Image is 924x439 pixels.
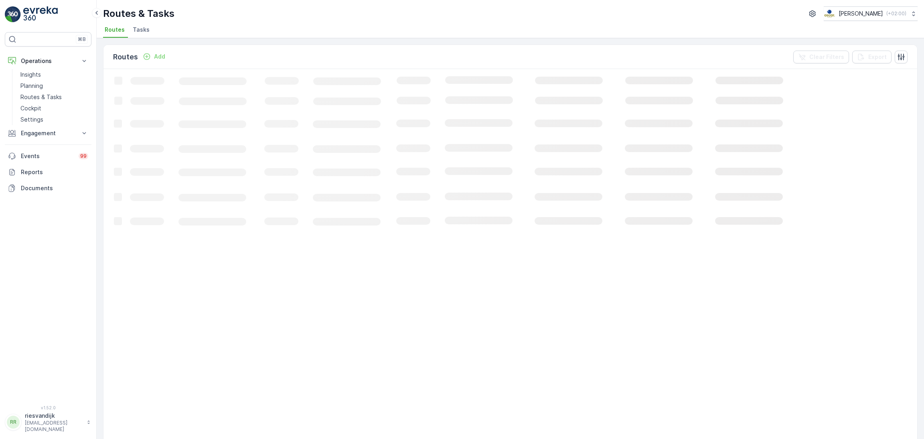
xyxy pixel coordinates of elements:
[852,51,892,63] button: Export
[20,82,43,90] p: Planning
[5,180,91,196] a: Documents
[23,6,58,22] img: logo_light-DOdMpM7g.png
[17,80,91,91] a: Planning
[154,53,165,61] p: Add
[5,6,21,22] img: logo
[140,52,168,61] button: Add
[17,103,91,114] a: Cockpit
[886,10,906,17] p: ( +02:00 )
[80,153,87,159] p: 99
[5,412,91,433] button: RRriesvandijk[EMAIL_ADDRESS][DOMAIN_NAME]
[20,116,43,124] p: Settings
[17,69,91,80] a: Insights
[78,36,86,43] p: ⌘B
[20,93,62,101] p: Routes & Tasks
[25,412,83,420] p: riesvandijk
[105,26,125,34] span: Routes
[5,148,91,164] a: Events99
[868,53,887,61] p: Export
[793,51,849,63] button: Clear Filters
[113,51,138,63] p: Routes
[824,6,918,21] button: [PERSON_NAME](+02:00)
[21,57,75,65] p: Operations
[133,26,150,34] span: Tasks
[5,125,91,141] button: Engagement
[7,416,20,429] div: RR
[21,129,75,137] p: Engagement
[5,164,91,180] a: Reports
[21,184,88,192] p: Documents
[809,53,844,61] p: Clear Filters
[17,114,91,125] a: Settings
[824,9,835,18] img: basis-logo_rgb2x.png
[5,405,91,410] span: v 1.52.0
[839,10,883,18] p: [PERSON_NAME]
[103,7,174,20] p: Routes & Tasks
[25,420,83,433] p: [EMAIL_ADDRESS][DOMAIN_NAME]
[5,53,91,69] button: Operations
[17,91,91,103] a: Routes & Tasks
[20,104,41,112] p: Cockpit
[21,152,74,160] p: Events
[20,71,41,79] p: Insights
[21,168,88,176] p: Reports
